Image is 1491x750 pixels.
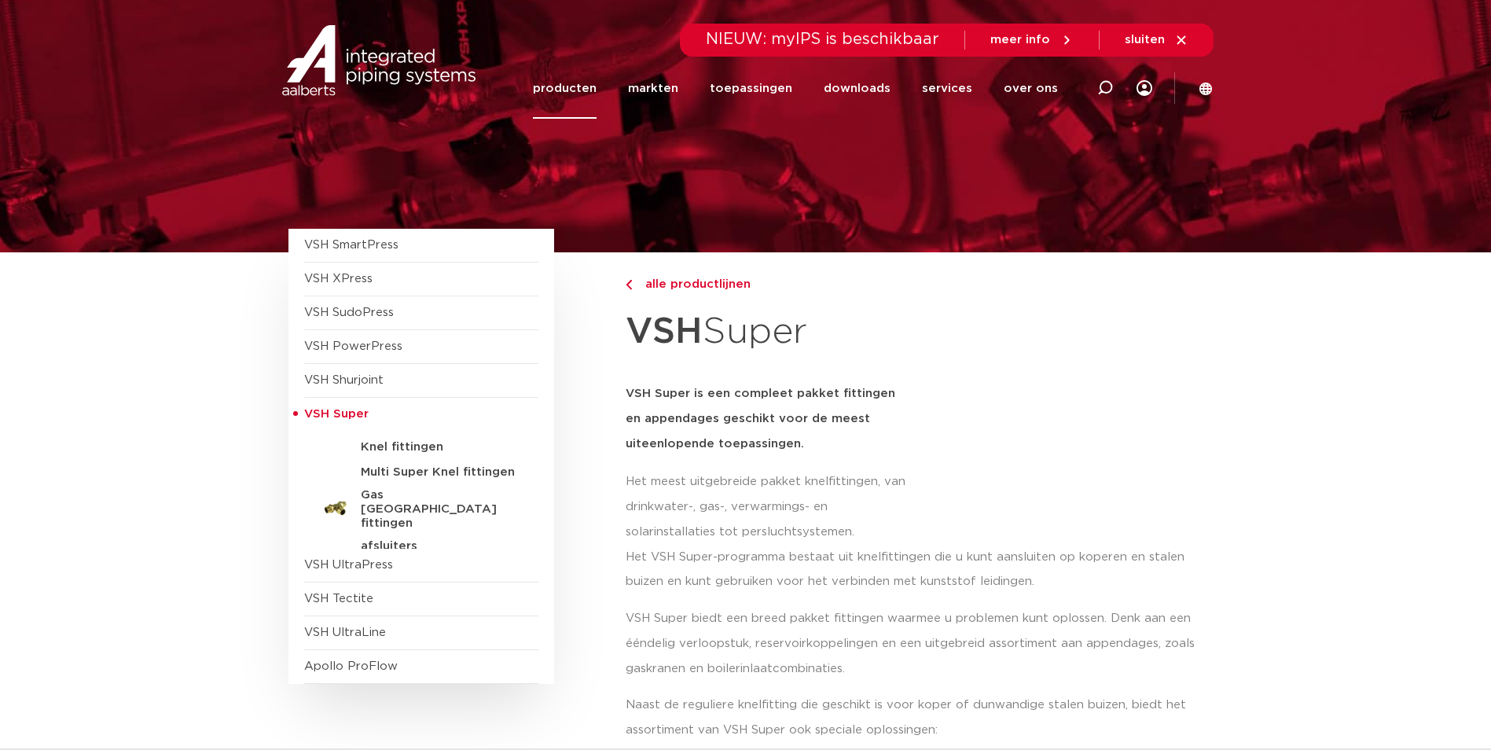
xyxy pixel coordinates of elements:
p: Het meest uitgebreide pakket knelfittingen, van drinkwater-, gas-, verwarmings- en solarinstallat... [626,469,910,545]
span: NIEUW: myIPS is beschikbaar [706,31,939,47]
a: sluiten [1125,33,1188,47]
a: VSH PowerPress [304,340,402,352]
a: Knel fittingen [304,432,538,457]
span: sluiten [1125,34,1165,46]
a: services [922,58,972,119]
h1: Super [626,302,910,362]
a: meer info [990,33,1074,47]
span: alle productlijnen [636,278,751,290]
img: chevron-right.svg [626,280,632,290]
nav: Menu [533,58,1058,119]
a: toepassingen [710,58,792,119]
a: alle productlijnen [626,275,910,294]
h5: Multi Super Knel fittingen [361,465,516,480]
p: Naast de reguliere knelfitting die geschikt is voor koper of dunwandige stalen buizen, biedt het ... [626,693,1203,743]
a: VSH XPress [304,273,373,285]
div: my IPS [1137,71,1152,105]
a: producten [533,58,597,119]
a: VSH Shurjoint [304,374,384,386]
a: Multi Super Knel fittingen [304,457,538,482]
a: VSH Tectite [304,593,373,605]
a: VSH UltraPress [304,559,393,571]
strong: VSH [626,314,703,350]
a: VSH SmartPress [304,239,398,251]
h5: Gas [GEOGRAPHIC_DATA] fittingen [361,488,516,531]
h5: Knel fittingen [361,440,516,454]
a: VSH SudoPress [304,307,394,318]
a: afsluiters [304,531,538,556]
a: markten [628,58,678,119]
a: Gas [GEOGRAPHIC_DATA] fittingen [304,482,538,531]
h5: VSH Super is een compleet pakket fittingen en appendages geschikt voor de meest uiteenlopende toe... [626,381,910,457]
a: downloads [824,58,891,119]
p: VSH Super biedt een breed pakket fittingen waarmee u problemen kunt oplossen. Denk aan een ééndel... [626,606,1203,682]
h5: afsluiters [361,539,516,553]
a: over ons [1004,58,1058,119]
p: Het VSH Super-programma bestaat uit knelfittingen die u kunt aansluiten op koperen en stalen buiz... [626,545,1203,595]
span: VSH Super [304,408,369,420]
span: meer info [990,34,1050,46]
a: VSH UltraLine [304,627,386,638]
a: Apollo ProFlow [304,660,398,672]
